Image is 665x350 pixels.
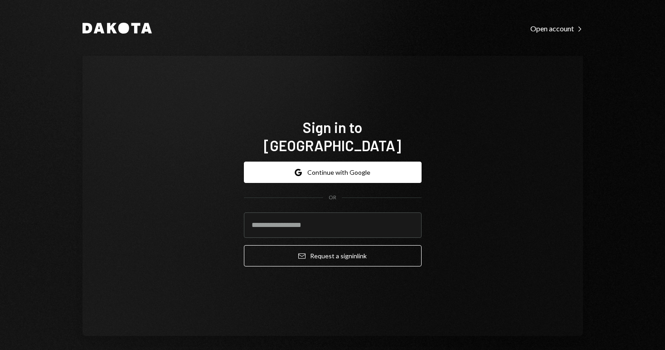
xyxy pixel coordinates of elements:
h1: Sign in to [GEOGRAPHIC_DATA] [244,118,422,154]
button: Request a signinlink [244,245,422,266]
div: OR [329,194,336,202]
button: Continue with Google [244,162,422,183]
a: Open account [530,23,583,33]
div: Open account [530,24,583,33]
